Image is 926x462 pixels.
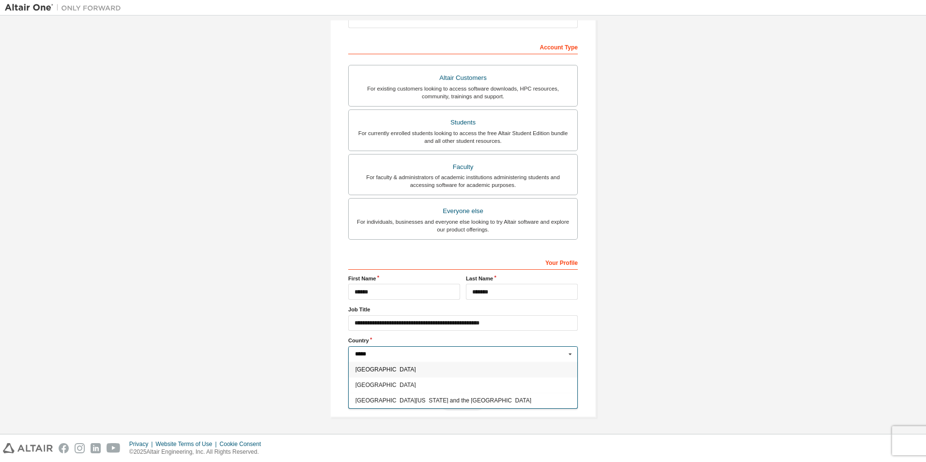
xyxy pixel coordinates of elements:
[59,443,69,453] img: facebook.svg
[129,440,155,448] div: Privacy
[466,275,578,282] label: Last Name
[355,85,571,100] div: For existing customers looking to access software downloads, HPC resources, community, trainings ...
[355,218,571,233] div: For individuals, businesses and everyone else looking to try Altair software and explore our prod...
[348,306,578,313] label: Job Title
[355,173,571,189] div: For faculty & administrators of academic institutions administering students and accessing softwa...
[75,443,85,453] img: instagram.svg
[91,443,101,453] img: linkedin.svg
[355,204,571,218] div: Everyone else
[5,3,126,13] img: Altair One
[348,275,460,282] label: First Name
[355,116,571,129] div: Students
[348,254,578,270] div: Your Profile
[155,440,219,448] div: Website Terms of Use
[355,129,571,145] div: For currently enrolled students looking to access the free Altair Student Edition bundle and all ...
[3,443,53,453] img: altair_logo.svg
[107,443,121,453] img: youtube.svg
[355,398,571,403] span: [GEOGRAPHIC_DATA][US_STATE] and the [GEOGRAPHIC_DATA]
[355,71,571,85] div: Altair Customers
[348,39,578,54] div: Account Type
[355,382,571,388] span: [GEOGRAPHIC_DATA]
[355,367,571,372] span: [GEOGRAPHIC_DATA]
[355,160,571,174] div: Faculty
[219,440,266,448] div: Cookie Consent
[129,448,267,456] p: © 2025 Altair Engineering, Inc. All Rights Reserved.
[348,337,578,344] label: Country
